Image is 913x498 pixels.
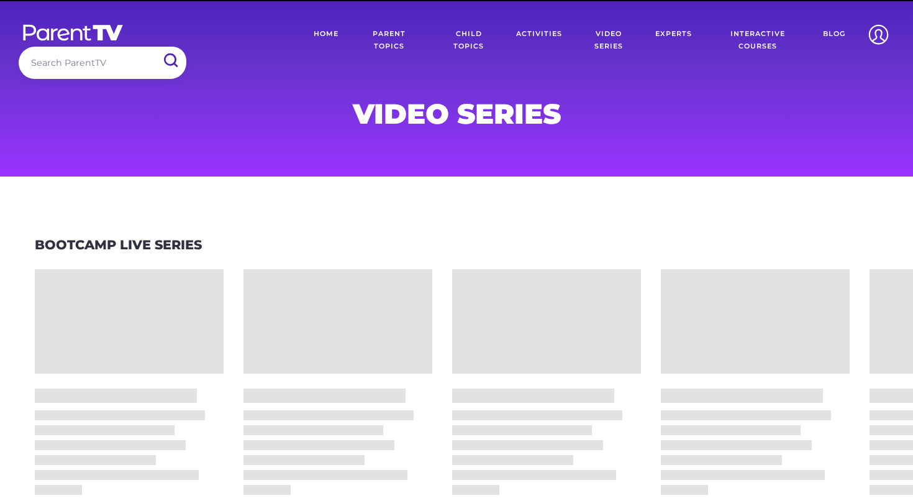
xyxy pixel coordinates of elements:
[814,19,855,62] a: Blog
[157,101,756,126] h1: Video Series
[571,19,646,62] a: Video Series
[431,19,507,62] a: Child Topics
[701,19,814,62] a: Interactive Courses
[507,19,571,62] a: Activities
[19,47,186,78] input: Search ParentTV
[22,24,124,42] img: parenttv-logo-white.4c85aaf.svg
[348,19,431,62] a: Parent Topics
[154,47,186,75] input: Submit
[304,19,348,62] a: Home
[863,19,894,50] img: Account
[35,237,202,252] a: Bootcamp Live Series
[646,19,701,62] a: Experts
